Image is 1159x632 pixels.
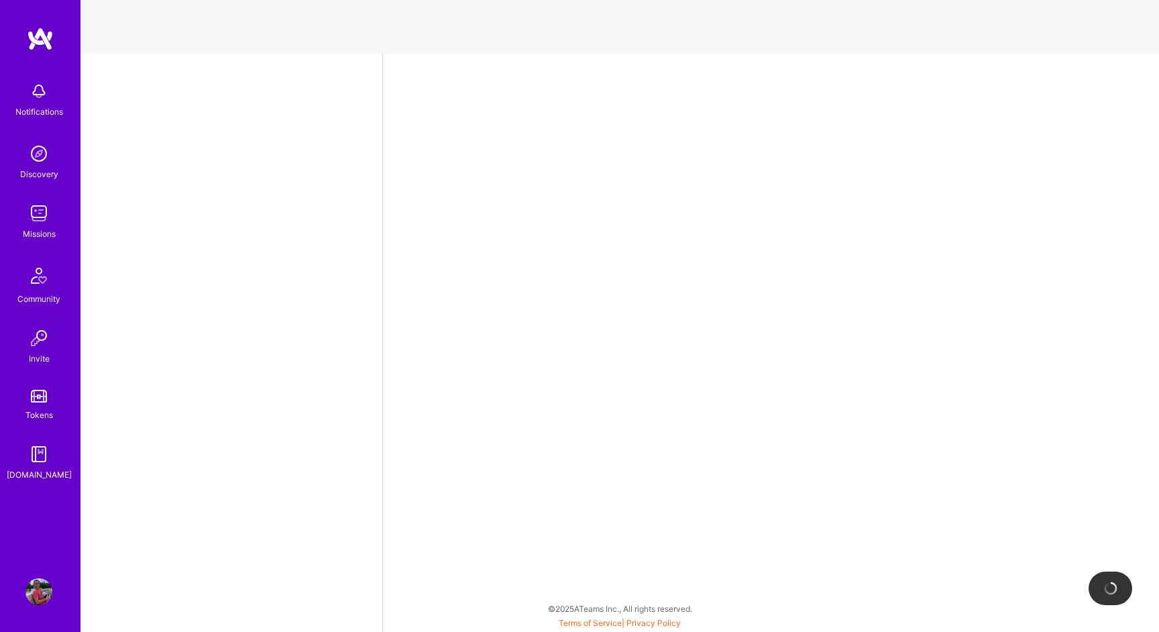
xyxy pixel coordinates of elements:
a: User Avatar [22,578,56,605]
img: User Avatar [25,578,52,605]
div: Discovery [20,167,58,181]
div: Notifications [15,105,63,119]
img: bell [25,78,52,105]
img: loading [1103,581,1118,596]
img: tokens [31,390,47,403]
span: | [559,618,681,628]
img: Community [23,260,55,292]
div: Community [17,292,60,306]
img: discovery [25,140,52,167]
div: Missions [23,227,56,241]
div: © 2025 ATeams Inc., All rights reserved. [80,592,1159,625]
img: logo [27,27,54,51]
img: teamwork [25,200,52,227]
img: guide book [25,441,52,468]
div: [DOMAIN_NAME] [7,468,72,482]
div: Invite [29,352,50,366]
a: Privacy Policy [626,618,681,628]
div: Tokens [25,408,53,422]
img: Invite [25,325,52,352]
a: Terms of Service [559,618,622,628]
